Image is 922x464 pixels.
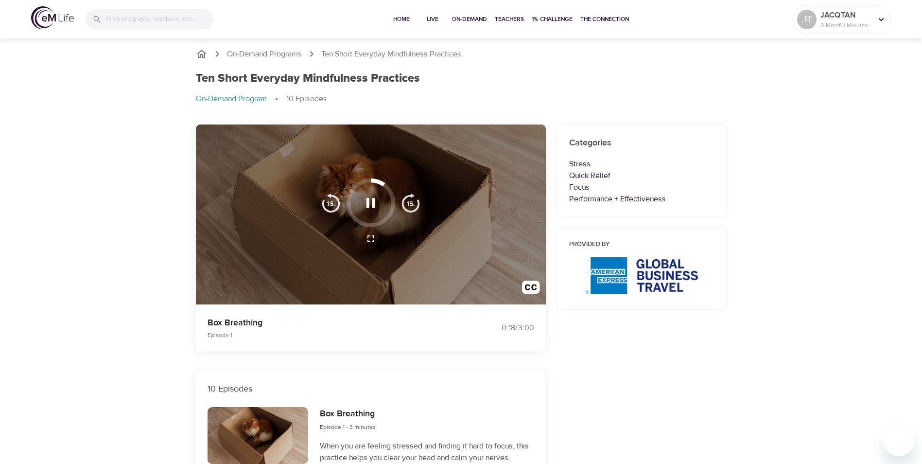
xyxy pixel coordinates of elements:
p: Episode 1 [208,331,450,339]
nav: breadcrumb [196,48,727,60]
span: 1% Challenge [532,14,573,24]
p: When you are feeling stressed and finding it hard to focus, this practice helps you clear your he... [320,440,534,464]
p: 10 Episodes [208,382,534,395]
img: 15s_next.svg [401,193,420,213]
iframe: Button to launch messaging window [883,425,914,456]
h6: Categories [569,136,715,150]
h6: Box Breathing [320,407,376,421]
a: On-Demand Programs [227,49,302,60]
span: Home [390,14,413,24]
h1: Ten Short Everyday Mindfulness Practices [196,71,420,86]
img: logo [31,6,74,29]
p: Quick Relief [569,170,715,181]
p: Ten Short Everyday Mindfulness Practices [321,49,461,60]
button: Transcript/Closed Captions (c) [516,275,546,304]
nav: breadcrumb [196,93,727,105]
p: 0 Mindful Minutes [820,21,872,30]
div: JT [797,10,817,29]
p: On-Demand Program [196,93,267,105]
p: Stress [569,158,715,170]
span: On-Demand [452,14,487,24]
img: AmEx%20GBT%20logo.png [586,257,698,294]
img: open_caption.svg [522,281,540,299]
h6: Provided by [569,240,715,250]
span: Live [421,14,444,24]
p: Focus [569,181,715,193]
span: Teachers [495,14,524,24]
p: Performance + Effectiveness [569,193,715,205]
input: Find programs, teachers, etc... [106,9,214,30]
span: The Connection [580,14,629,24]
img: 15s_prev.svg [321,193,341,213]
div: 0:18 / 3:00 [461,322,534,334]
p: Box Breathing [208,316,450,329]
p: 10 Episodes [286,93,327,105]
p: JACQTAN [820,9,872,21]
span: Episode 1 - 3 minutes [320,423,376,431]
